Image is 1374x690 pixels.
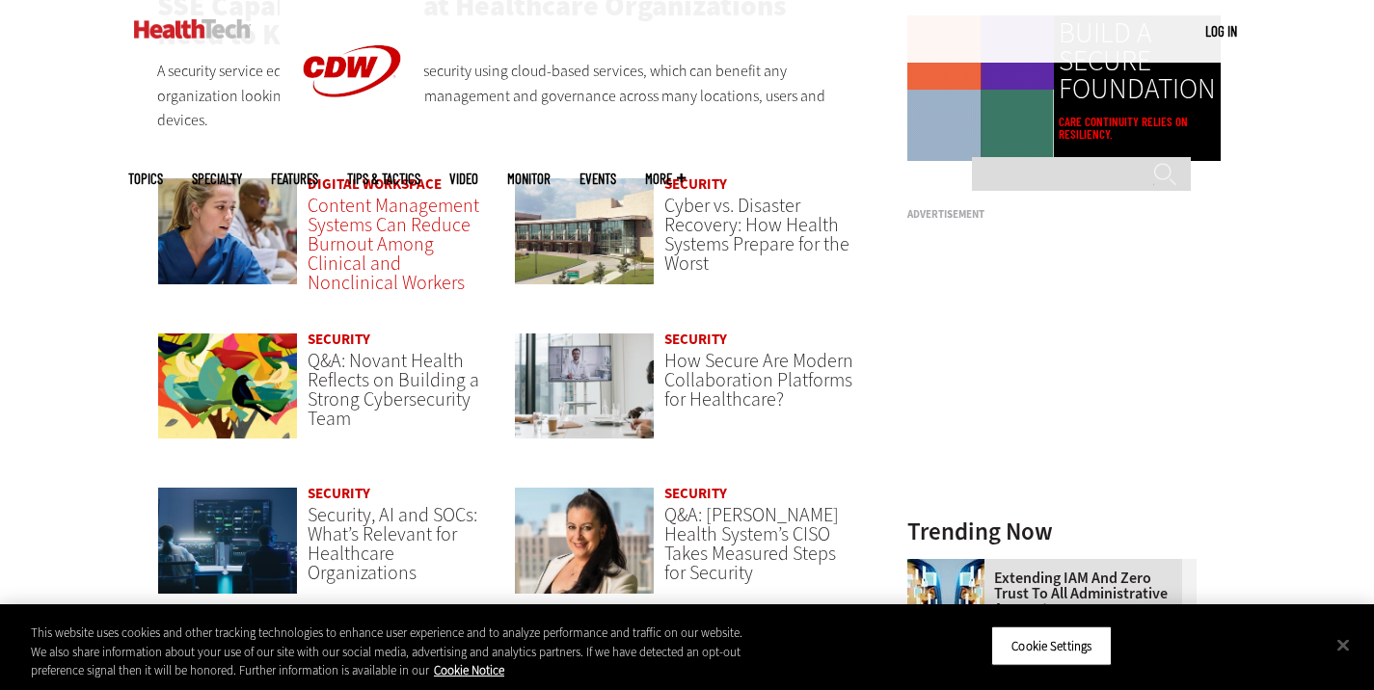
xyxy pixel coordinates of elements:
[514,177,656,304] a: University of Vermont Medical Center’s main campus
[128,172,163,186] span: Topics
[514,332,656,440] img: care team speaks with physician over conference call
[514,487,656,595] img: Connie Barrera
[157,177,299,304] a: nurses talk in front of desktop computer
[280,127,424,147] a: CDW
[664,484,727,503] a: Security
[907,559,994,574] a: abstract image of woman with pixelated face
[271,172,318,186] a: Features
[514,332,656,459] a: care team speaks with physician over conference call
[1205,21,1237,41] div: User menu
[308,348,479,432] a: Q&A: Novant Health Reflects on Building a Strong Cybersecurity Team
[192,172,242,186] span: Specialty
[157,177,299,285] img: nurses talk in front of desktop computer
[31,624,756,680] div: This website uses cookies and other tracking technologies to enhance user experience and to analy...
[664,348,853,412] a: How Secure Are Modern Collaboration Platforms for Healthcare?
[308,330,370,349] a: Security
[579,172,616,186] a: Events
[308,502,477,586] a: Security, AI and SOCs: What’s Relevant for Healthcare Organizations
[907,519,1197,544] h3: Trending Now
[991,625,1112,666] button: Cookie Settings
[157,487,299,613] a: security team in high-tech computer room
[157,332,299,459] a: abstract illustration of a tree
[1205,22,1237,40] a: Log in
[907,227,1197,468] iframe: advertisement
[664,502,839,586] a: Q&A: [PERSON_NAME] Health System’s CISO Takes Measured Steps for Security
[134,19,251,39] img: Home
[514,487,656,613] a: Connie Barrera
[907,559,984,636] img: abstract image of woman with pixelated face
[449,172,478,186] a: Video
[664,193,849,277] a: Cyber vs. Disaster Recovery: How Health Systems Prepare for the Worst
[645,172,686,186] span: More
[157,332,299,440] img: abstract illustration of a tree
[664,330,727,349] a: Security
[907,209,1197,220] h3: Advertisement
[347,172,420,186] a: Tips & Tactics
[1322,624,1364,666] button: Close
[907,571,1185,617] a: Extending IAM and Zero Trust to All Administrative Accounts
[507,172,551,186] a: MonITor
[308,193,479,296] a: Content Management Systems Can Reduce Burnout Among Clinical and Nonclinical Workers
[308,484,370,503] a: Security
[514,177,656,285] img: University of Vermont Medical Center’s main campus
[434,662,504,678] a: More information about your privacy
[157,487,299,595] img: security team in high-tech computer room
